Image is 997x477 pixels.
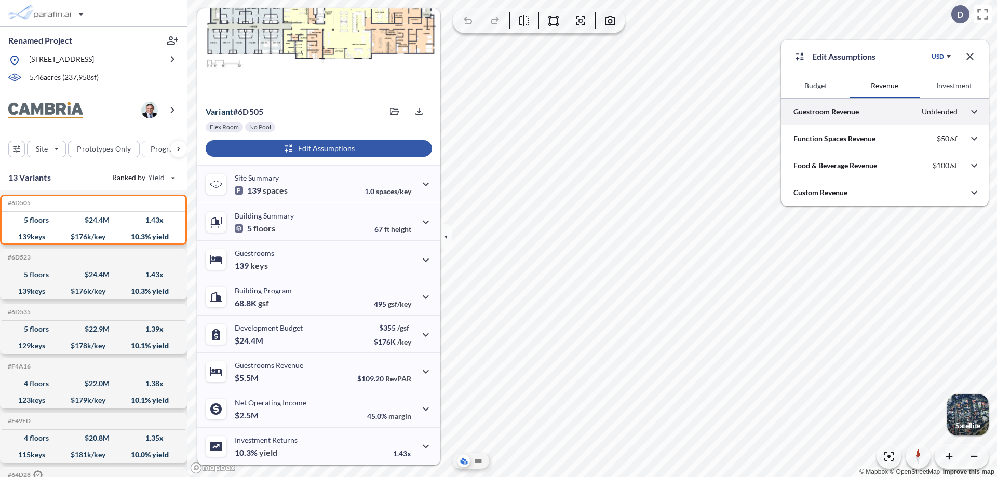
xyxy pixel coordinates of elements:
p: D [957,10,963,19]
p: Net Operating Income [235,398,306,407]
p: Development Budget [235,323,303,332]
a: Improve this map [943,468,994,475]
p: Program [151,144,180,154]
p: # 6d505 [206,106,263,117]
p: $50/sf [937,134,958,143]
p: $24.4M [235,335,265,346]
p: Site Summary [235,173,279,182]
button: Ranked by Yield [104,169,182,186]
span: margin [388,412,411,420]
span: /key [397,337,411,346]
img: user logo [141,102,158,118]
span: height [391,225,411,234]
p: 5 [235,223,275,234]
p: Flex Room [210,123,239,131]
span: spaces [263,185,288,196]
span: gsf [258,298,269,308]
p: $355 [374,323,411,332]
p: 1.43x [393,449,411,458]
p: Site [36,144,48,154]
p: Renamed Project [8,35,72,46]
p: $109.20 [357,374,411,383]
p: No Pool [249,123,271,131]
h5: Click to copy the code [6,199,31,207]
p: Custom Revenue [793,187,847,198]
p: Food & Beverage Revenue [793,160,877,171]
span: RevPAR [385,374,411,383]
button: Site Plan [472,455,484,467]
span: floors [253,223,275,234]
button: Edit Assumptions [206,140,432,157]
p: 139 [235,185,288,196]
button: Aerial View [457,455,470,467]
p: Satellite [955,421,980,430]
p: $5.5M [235,373,260,383]
span: spaces/key [376,187,411,196]
p: 10.3% [235,447,277,458]
p: $2.5M [235,410,260,420]
a: Mapbox homepage [190,462,236,474]
h5: Click to copy the code [6,308,31,316]
p: [STREET_ADDRESS] [29,54,94,67]
p: Prototypes Only [77,144,131,154]
p: Guestrooms [235,249,274,257]
p: 68.8K [235,298,269,308]
button: Switcher ImageSatellite [947,394,989,435]
p: Investment Returns [235,435,298,444]
span: Variant [206,106,233,116]
button: Revenue [850,73,919,98]
p: Edit Assumptions [812,50,875,63]
a: OpenStreetMap [890,468,940,475]
button: Investment [920,73,989,98]
p: Building Summary [235,211,294,220]
button: Program [142,141,198,157]
button: Budget [781,73,850,98]
p: 13 Variants [8,171,51,184]
span: gsf/key [388,299,411,308]
p: 45.0% [367,412,411,420]
p: 495 [374,299,411,308]
p: $176K [374,337,411,346]
p: Building Program [235,286,292,295]
img: BrandImage [8,102,83,118]
div: USD [932,52,944,61]
span: yield [259,447,277,458]
span: Yield [148,172,165,183]
p: Function Spaces Revenue [793,133,875,144]
h5: Click to copy the code [6,254,31,261]
h5: Click to copy the code [6,363,31,370]
span: keys [250,261,268,271]
h5: Click to copy the code [6,417,31,425]
p: $100/sf [933,161,958,170]
img: Switcher Image [947,394,989,435]
a: Mapbox [859,468,888,475]
p: 67 [374,225,411,234]
span: ft [384,225,389,234]
p: 139 [235,261,268,271]
p: 5.46 acres ( 237,958 sf) [30,72,99,84]
button: Prototypes Only [68,141,140,157]
span: /gsf [397,323,409,332]
p: 1.0 [365,187,411,196]
p: Guestrooms Revenue [235,361,303,370]
button: Site [27,141,66,157]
